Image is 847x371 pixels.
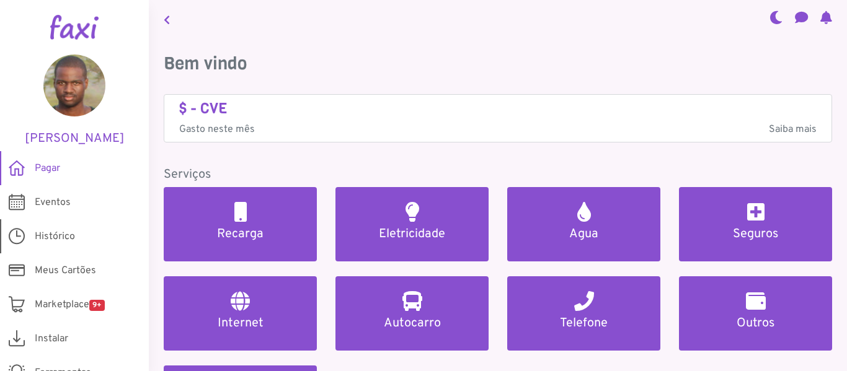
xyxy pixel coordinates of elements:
h5: Eletricidade [350,227,474,242]
h3: Bem vindo [164,53,832,74]
span: Saiba mais [769,122,817,137]
a: [PERSON_NAME] [19,55,130,146]
span: Eventos [35,195,71,210]
h5: Telefone [522,316,645,331]
a: Agua [507,187,660,261]
a: Internet [164,276,317,351]
a: Autocarro [335,276,489,351]
h5: Recarga [179,227,302,242]
h5: Autocarro [350,316,474,331]
h5: Agua [522,227,645,242]
h5: Serviços [164,167,832,182]
a: Seguros [679,187,832,261]
h5: [PERSON_NAME] [19,131,130,146]
span: Meus Cartões [35,263,96,278]
h4: $ - CVE [179,100,817,118]
p: Gasto neste mês [179,122,817,137]
h5: Seguros [694,227,817,242]
span: 9+ [89,300,105,311]
h5: Outros [694,316,817,331]
span: Marketplace [35,297,105,312]
a: Recarga [164,187,317,261]
span: Histórico [35,229,75,244]
a: Telefone [507,276,660,351]
h5: Internet [179,316,302,331]
span: Instalar [35,331,68,346]
span: Pagar [35,161,60,176]
a: $ - CVE Gasto neste mêsSaiba mais [179,100,817,137]
a: Outros [679,276,832,351]
a: Eletricidade [335,187,489,261]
